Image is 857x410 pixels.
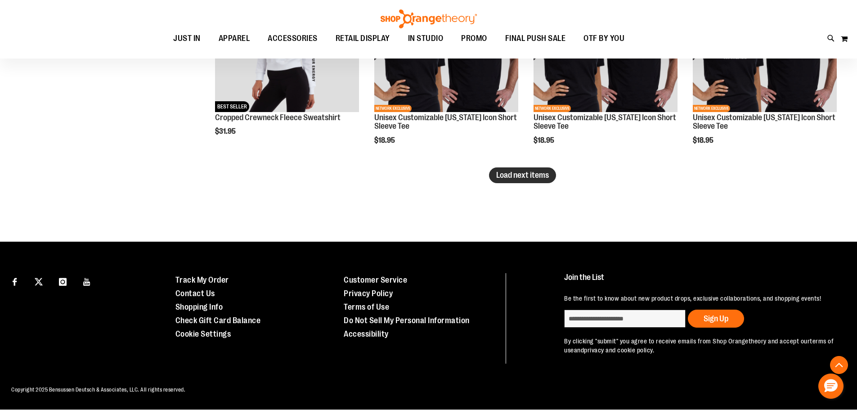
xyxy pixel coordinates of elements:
[693,113,835,131] a: Unisex Customizable [US_STATE] Icon Short Sleeve Tee
[344,316,470,325] a: Do Not Sell My Personal Information
[704,314,728,323] span: Sign Up
[215,127,237,135] span: $31.95
[344,302,389,311] a: Terms of Use
[818,374,844,399] button: Hello, have a question? Let’s chat.
[173,28,201,49] span: JUST IN
[564,273,836,290] h4: Join the List
[374,136,396,144] span: $18.95
[175,289,215,298] a: Contact Us
[574,28,633,49] a: OTF BY YOU
[344,289,393,298] a: Privacy Policy
[374,113,517,131] a: Unisex Customizable [US_STATE] Icon Short Sleeve Tee
[11,387,185,393] span: Copyright 2025 Bensussen Deutsch & Associates, LLC. All rights reserved.
[175,316,261,325] a: Check Gift Card Balance
[175,329,231,338] a: Cookie Settings
[564,294,836,303] p: Be the first to know about new product drops, exclusive collaborations, and shopping events!
[175,275,229,284] a: Track My Order
[336,28,390,49] span: RETAIL DISPLAY
[344,329,389,338] a: Accessibility
[534,105,571,112] span: NETWORK EXCLUSIVE
[564,337,836,355] p: By clicking "submit" you agree to receive emails from Shop Orangetheory and accept our and
[164,28,210,49] a: JUST IN
[327,28,399,49] a: RETAIL DISPLAY
[35,278,43,286] img: Twitter
[693,105,730,112] span: NETWORK EXCLUSIVE
[534,113,676,131] a: Unisex Customizable [US_STATE] Icon Short Sleeve Tee
[693,136,715,144] span: $18.95
[259,28,327,49] a: ACCESSORIES
[79,273,95,289] a: Visit our Youtube page
[7,273,22,289] a: Visit our Facebook page
[564,310,686,328] input: enter email
[489,167,556,183] button: Load next items
[583,28,624,49] span: OTF BY YOU
[461,28,487,49] span: PROMO
[408,28,444,49] span: IN STUDIO
[379,9,478,28] img: Shop Orangetheory
[374,105,412,112] span: NETWORK EXCLUSIVE
[830,356,848,374] button: Back To Top
[505,28,566,49] span: FINAL PUSH SALE
[210,28,259,49] a: APPAREL
[55,273,71,289] a: Visit our Instagram page
[584,347,654,354] a: privacy and cookie policy.
[215,113,341,122] a: Cropped Crewneck Fleece Sweatshirt
[219,28,250,49] span: APPAREL
[344,275,407,284] a: Customer Service
[215,101,249,112] span: BEST SELLER
[534,136,556,144] span: $18.95
[496,171,549,180] span: Load next items
[688,310,744,328] button: Sign Up
[175,302,223,311] a: Shopping Info
[268,28,318,49] span: ACCESSORIES
[31,273,47,289] a: Visit our X page
[452,28,496,49] a: PROMO
[399,28,453,49] a: IN STUDIO
[496,28,575,49] a: FINAL PUSH SALE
